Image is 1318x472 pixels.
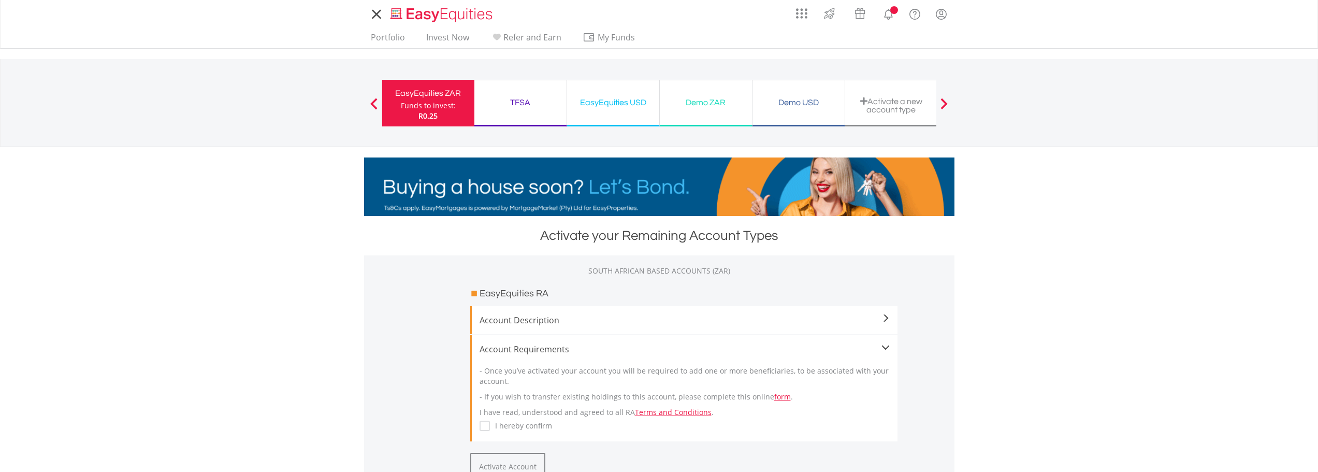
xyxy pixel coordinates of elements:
[364,266,954,276] div: SOUTH AFRICAN BASED ACCOUNTS (ZAR)
[422,32,473,48] a: Invest Now
[388,86,468,101] div: EasyEquities ZAR
[480,366,890,387] p: - Once you’ve activated your account you will be required to add one or more beneficiaries, to be...
[875,3,902,23] a: Notifications
[821,5,838,22] img: thrive-v2.svg
[503,32,561,43] span: Refer and Earn
[583,31,650,44] span: My Funds
[759,95,838,110] div: Demo USD
[902,3,928,23] a: FAQ's and Support
[367,32,409,48] a: Portfolio
[481,95,560,110] div: TFSA
[418,111,438,121] span: R0.25
[388,6,497,23] img: EasyEquities_Logo.png
[573,95,653,110] div: EasyEquities USD
[401,101,456,111] div: Funds to invest:
[490,421,552,431] label: I hereby confirm
[851,97,931,114] div: Activate a new account type
[364,226,954,245] div: Activate your Remaining Account Types
[480,314,890,326] span: Account Description
[480,343,890,355] div: Account Requirements
[486,32,566,48] a: Refer and Earn
[796,8,807,19] img: grid-menu-icon.svg
[635,407,712,417] a: Terms and Conditions
[789,3,814,19] a: AppsGrid
[851,5,868,22] img: vouchers-v2.svg
[666,95,746,110] div: Demo ZAR
[386,3,497,23] a: Home page
[480,287,548,301] h3: EasyEquities RA
[480,392,890,402] p: - If you wish to transfer existing holdings to this account, please complete this online .
[928,3,954,25] a: My Profile
[845,3,875,22] a: Vouchers
[364,158,954,216] img: EasyMortage Promotion Banner
[774,392,791,402] a: form
[480,355,890,434] div: I have read, understood and agreed to all RA .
